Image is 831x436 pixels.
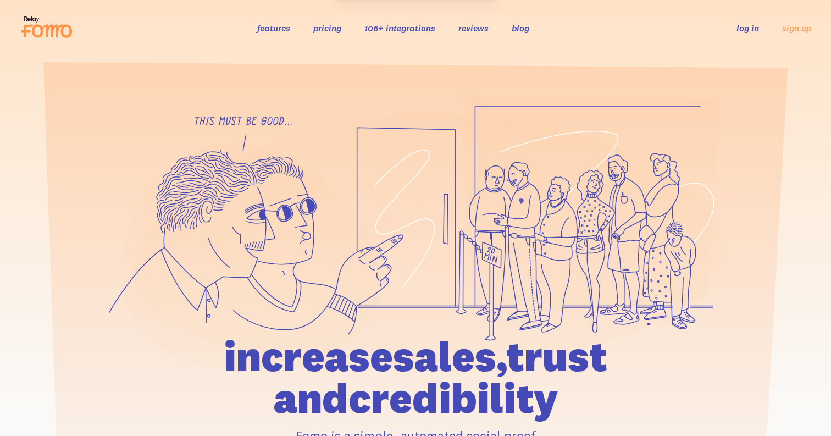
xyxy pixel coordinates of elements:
a: reviews [458,23,489,34]
a: features [257,23,290,34]
a: blog [512,23,529,34]
a: sign up [782,23,811,34]
a: pricing [313,23,341,34]
a: 106+ integrations [364,23,435,34]
a: log in [736,23,759,34]
h1: increase sales, trust and credibility [161,335,670,419]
